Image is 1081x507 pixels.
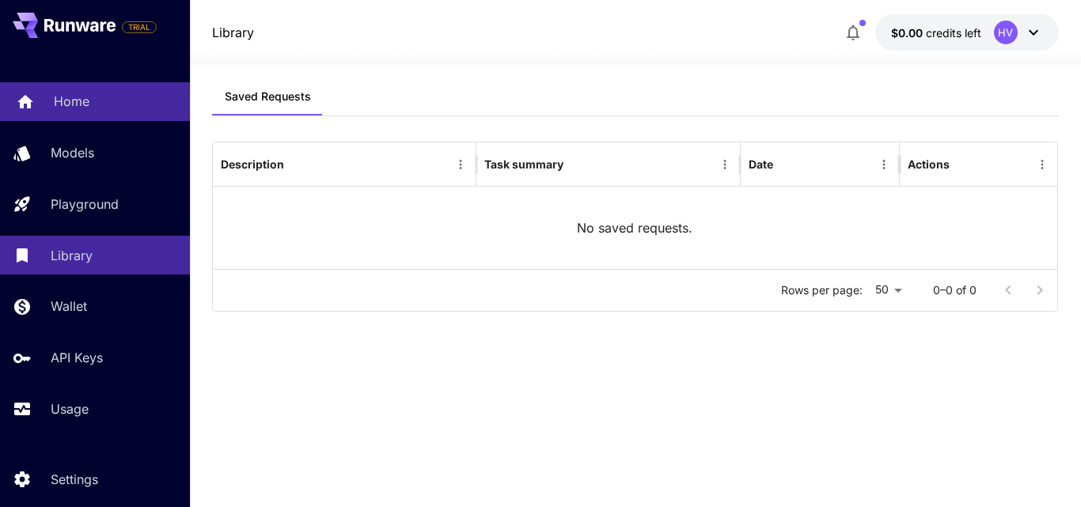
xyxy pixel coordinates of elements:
[875,14,1059,51] button: $0.00HV
[565,153,587,176] button: Sort
[54,92,89,111] p: Home
[926,26,981,40] span: credits left
[212,23,254,42] a: Library
[891,26,926,40] span: $0.00
[51,348,103,367] p: API Keys
[908,157,950,171] div: Actions
[212,23,254,42] nav: breadcrumb
[51,143,94,162] p: Models
[714,153,736,176] button: Menu
[781,282,863,298] p: Rows per page:
[225,89,311,104] span: Saved Requests
[1031,153,1053,176] button: Menu
[51,470,98,489] p: Settings
[873,153,895,176] button: Menu
[51,195,119,214] p: Playground
[51,246,93,265] p: Library
[286,153,308,176] button: Sort
[51,297,87,316] p: Wallet
[994,21,1018,44] div: HV
[123,21,156,33] span: TRIAL
[891,25,981,41] div: $0.00
[51,399,89,418] p: Usage
[484,157,563,171] div: Task summary
[221,157,284,171] div: Description
[449,153,472,176] button: Menu
[749,157,773,171] div: Date
[122,17,157,36] span: Add your payment card to enable full platform functionality.
[775,153,797,176] button: Sort
[869,278,908,301] div: 50
[577,218,692,237] p: No saved requests.
[933,282,977,298] p: 0–0 of 0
